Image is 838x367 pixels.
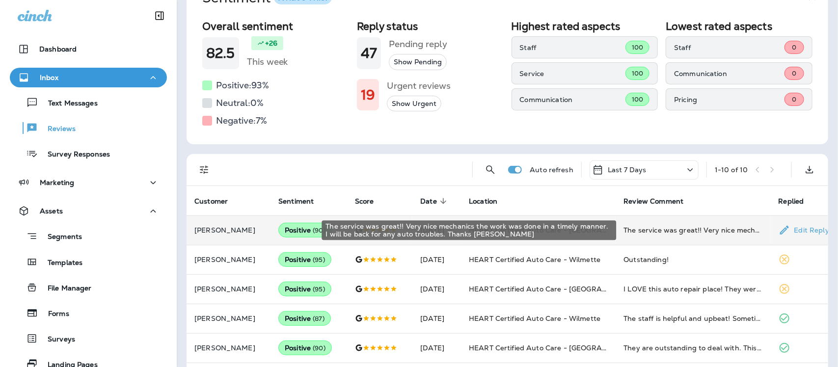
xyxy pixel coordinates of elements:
p: Service [520,70,625,78]
div: The service was great!! Very nice mechanics the work was done in a timely manner. I will be back ... [322,221,617,240]
h2: Highest rated aspects [512,20,658,32]
h1: 47 [361,45,377,61]
span: Date [420,197,437,206]
button: Show Urgent [387,96,441,112]
h1: 82.5 [206,45,235,61]
p: Forms [38,310,69,319]
span: 100 [632,69,643,78]
span: Sentiment [278,197,314,206]
h2: Reply status [357,20,504,32]
p: Assets [40,207,63,215]
p: Text Messages [38,99,98,108]
span: ( 90 ) [313,344,325,352]
button: Marketing [10,173,167,192]
span: HEART Certified Auto Care - [GEOGRAPHIC_DATA] [469,343,645,352]
button: Assets [10,201,167,221]
td: [DATE] [412,274,461,304]
p: Auto refresh [530,166,573,174]
p: Staff [674,44,784,52]
div: They are outstanding to deal with. This reminds of the old time honest and trustworthy auto speci... [623,343,762,353]
p: Marketing [40,179,74,186]
td: [DATE] [412,304,461,333]
p: Reviews [38,125,76,134]
button: Templates [10,252,167,272]
button: Show Pending [389,54,447,70]
h5: Pending reply [389,36,447,52]
button: Dashboard [10,39,167,59]
span: Date [420,197,450,206]
button: Forms [10,303,167,323]
h5: This week [247,54,288,70]
p: Last 7 Days [608,166,647,174]
p: [PERSON_NAME] [194,285,263,293]
span: ( 95 ) [313,285,325,293]
p: Inbox [40,74,58,81]
span: Review Comment [623,197,696,206]
span: Customer [194,197,241,206]
h2: Lowest rated aspects [666,20,812,32]
button: Survey Responses [10,143,167,164]
h5: Neutral: 0 % [216,95,264,111]
div: The staff is helpful and upbeat! Sometimes they can even fit in the work on your car when they ar... [623,314,762,323]
span: HEART Certified Auto Care - Wilmette [469,314,600,323]
div: Positive [278,311,331,326]
span: 0 [792,95,796,104]
p: [PERSON_NAME] [194,226,263,234]
span: ( 90 ) [313,226,325,235]
span: 100 [632,95,643,104]
div: Positive [278,252,331,267]
td: [DATE] [412,215,461,245]
span: Customer [194,197,228,206]
td: [DATE] [412,245,461,274]
button: Filters [194,160,214,180]
span: Score [355,197,387,206]
button: Search Reviews [481,160,500,180]
td: [DATE] [412,333,461,363]
p: Staff [520,44,625,52]
button: File Manager [10,277,167,298]
span: Review Comment [623,197,683,206]
span: ( 95 ) [313,256,325,264]
h5: Negative: 7 % [216,113,267,129]
div: The service was great!! Very nice mechanics the work was done in a timely manner. I will be back ... [623,225,762,235]
h2: Overall sentiment [202,20,349,32]
p: [PERSON_NAME] [194,256,263,263]
span: Replied [779,197,804,206]
div: Positive [278,223,332,237]
p: Edit Reply [790,226,829,234]
div: SentimentWhat's This? [187,16,828,144]
span: ( 87 ) [313,315,324,323]
span: 100 [632,43,643,52]
p: Survey Responses [38,150,110,159]
div: 1 - 10 of 10 [715,166,748,174]
span: 0 [792,69,796,78]
button: Collapse Sidebar [146,6,173,26]
button: Segments [10,226,167,247]
div: Positive [278,282,331,296]
h5: Urgent reviews [387,78,451,94]
button: Reviews [10,118,167,138]
h1: 19 [361,87,375,103]
p: Dashboard [39,45,77,53]
span: HEART Certified Auto Care - [GEOGRAPHIC_DATA] [469,285,645,293]
p: Communication [520,96,625,104]
button: Surveys [10,328,167,349]
button: Export as CSV [800,160,819,180]
p: Surveys [38,335,75,344]
p: Pricing [674,96,784,104]
span: Sentiment [278,197,326,206]
button: Text Messages [10,92,167,113]
p: Segments [38,233,82,242]
span: Location [469,197,497,206]
p: [PERSON_NAME] [194,344,263,352]
span: HEART Certified Auto Care - Wilmette [469,255,600,264]
div: I LOVE this auto repair place! They were so nice and fixed my car in one day! In fact, I am 74 ye... [623,284,762,294]
p: Templates [38,259,82,268]
span: Replied [779,197,817,206]
button: Inbox [10,68,167,87]
p: [PERSON_NAME] [194,315,263,322]
div: Positive [278,341,332,355]
span: 0 [792,43,796,52]
h5: Positive: 93 % [216,78,269,93]
p: +26 [265,38,277,48]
